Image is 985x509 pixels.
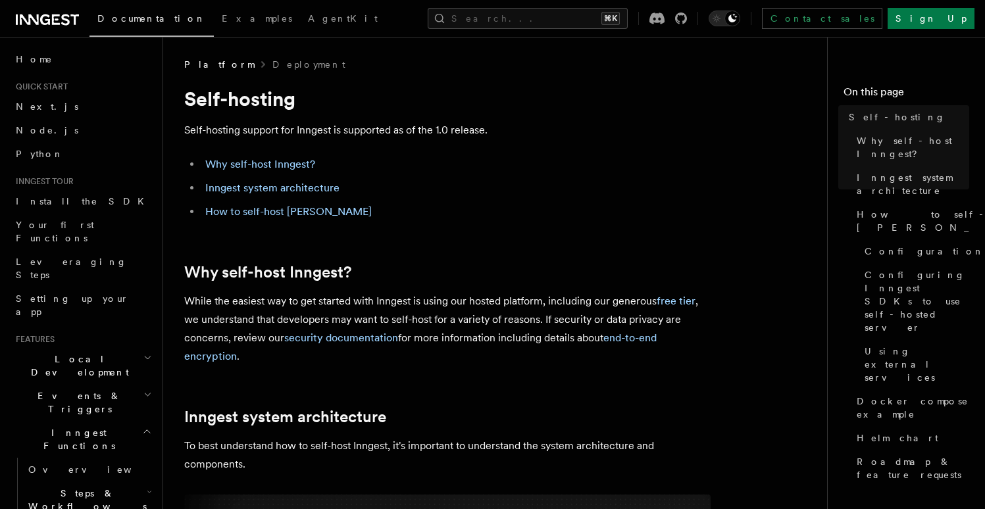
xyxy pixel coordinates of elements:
[16,293,129,317] span: Setting up your app
[184,58,254,71] span: Platform
[184,437,711,473] p: To best understand how to self-host Inngest, it's important to understand the system architecture...
[844,105,969,129] a: Self-hosting
[205,182,340,194] a: Inngest system architecture
[857,455,969,481] span: Roadmap & feature requests
[857,431,938,445] span: Helm chart
[851,389,969,426] a: Docker compose example
[16,196,152,206] span: Install the SDK
[184,87,711,110] h1: Self-hosting
[89,4,214,37] a: Documentation
[428,8,628,29] button: Search...⌘K
[28,464,164,475] span: Overview
[184,292,711,366] p: While the easiest way to get started with Inngest is using our hosted platform, including our gen...
[214,4,300,36] a: Examples
[16,256,127,280] span: Leveraging Steps
[11,213,155,250] a: Your first Functions
[11,384,155,421] button: Events & Triggers
[657,295,695,307] a: free tier
[23,458,155,481] a: Overview
[97,13,206,24] span: Documentation
[859,339,969,389] a: Using external services
[857,171,969,197] span: Inngest system architecture
[272,58,345,71] a: Deployment
[184,121,711,139] p: Self-hosting support for Inngest is supported as of the 1.0 release.
[857,395,969,421] span: Docker compose example
[16,220,94,243] span: Your first Functions
[16,125,78,135] span: Node.js
[205,158,315,170] a: Why self-host Inngest?
[284,331,398,344] a: security documentation
[16,101,78,112] span: Next.js
[851,166,969,203] a: Inngest system architecture
[205,205,372,218] a: How to self-host [PERSON_NAME]
[11,421,155,458] button: Inngest Functions
[857,134,969,160] span: Why self-host Inngest?
[865,245,984,258] span: Configuration
[859,263,969,339] a: Configuring Inngest SDKs to use self-hosted server
[16,149,64,159] span: Python
[762,8,882,29] a: Contact sales
[184,263,351,281] a: Why self-host Inngest?
[11,95,155,118] a: Next.js
[11,287,155,324] a: Setting up your app
[849,110,946,124] span: Self-hosting
[859,239,969,263] a: Configuration
[222,13,292,24] span: Examples
[851,450,969,487] a: Roadmap & feature requests
[11,176,74,187] span: Inngest tour
[844,84,969,105] h4: On this page
[851,203,969,239] a: How to self-host [PERSON_NAME]
[601,12,620,25] kbd: ⌘K
[11,47,155,71] a: Home
[11,82,68,92] span: Quick start
[308,13,378,24] span: AgentKit
[865,345,969,384] span: Using external services
[11,389,143,416] span: Events & Triggers
[11,189,155,213] a: Install the SDK
[11,426,142,452] span: Inngest Functions
[11,142,155,166] a: Python
[851,129,969,166] a: Why self-host Inngest?
[11,352,143,379] span: Local Development
[11,347,155,384] button: Local Development
[11,250,155,287] a: Leveraging Steps
[851,426,969,450] a: Helm chart
[11,334,55,345] span: Features
[865,268,969,334] span: Configuring Inngest SDKs to use self-hosted server
[16,53,53,66] span: Home
[11,118,155,142] a: Node.js
[888,8,974,29] a: Sign Up
[300,4,386,36] a: AgentKit
[184,408,386,426] a: Inngest system architecture
[709,11,740,26] button: Toggle dark mode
